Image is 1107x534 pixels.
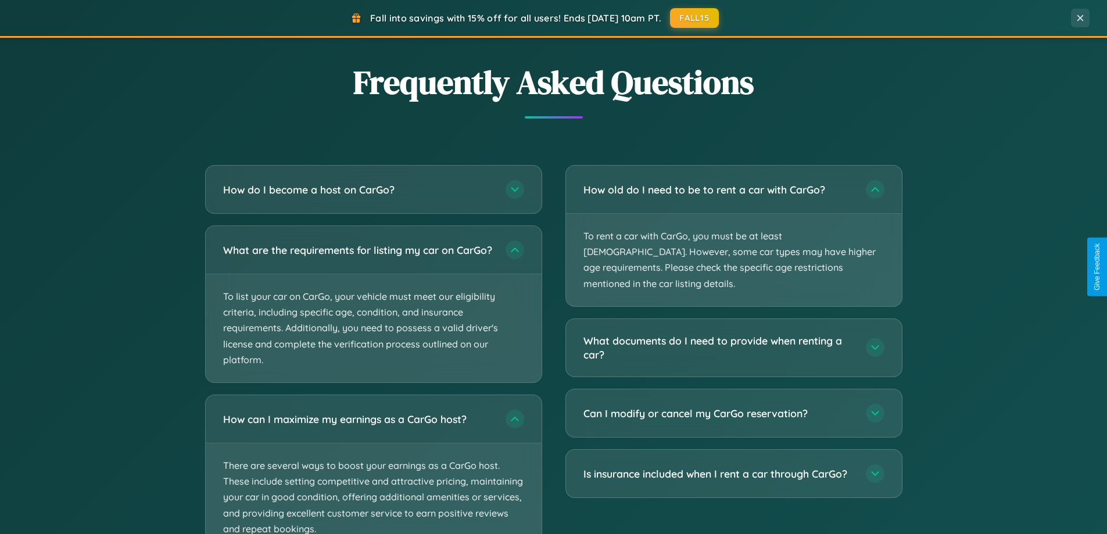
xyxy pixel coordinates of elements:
div: Give Feedback [1093,243,1101,291]
h3: How old do I need to be to rent a car with CarGo? [583,182,854,197]
h3: How do I become a host on CarGo? [223,182,494,197]
h3: How can I maximize my earnings as a CarGo host? [223,412,494,427]
h3: Can I modify or cancel my CarGo reservation? [583,406,854,421]
p: To rent a car with CarGo, you must be at least [DEMOGRAPHIC_DATA]. However, some car types may ha... [566,214,902,306]
h2: Frequently Asked Questions [205,60,902,105]
h3: Is insurance included when I rent a car through CarGo? [583,467,854,481]
h3: What documents do I need to provide when renting a car? [583,334,854,362]
p: To list your car on CarGo, your vehicle must meet our eligibility criteria, including specific ag... [206,274,542,382]
h3: What are the requirements for listing my car on CarGo? [223,243,494,257]
span: Fall into savings with 15% off for all users! Ends [DATE] 10am PT. [370,12,661,24]
button: FALL15 [670,8,719,28]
